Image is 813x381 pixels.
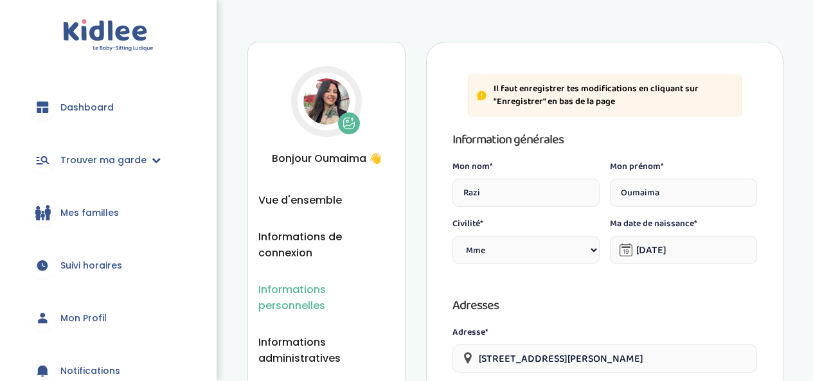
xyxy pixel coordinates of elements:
[452,129,757,150] h3: Information générales
[19,84,197,130] a: Dashboard
[63,19,154,52] img: logo.svg
[258,281,395,314] button: Informations personnelles
[452,295,757,315] h3: Adresses
[19,137,197,183] a: Trouver ma garde
[452,179,600,207] input: Nom
[60,154,147,167] span: Trouver ma garde
[258,229,395,261] button: Informations de connexion
[452,217,600,231] label: Civilité*
[610,236,757,264] input: Date de naissance
[258,334,395,366] button: Informations administratives
[258,192,342,208] button: Vue d'ensemble
[60,206,119,220] span: Mes familles
[19,190,197,236] a: Mes familles
[452,344,757,373] input: Veuillez saisir votre adresse postale
[610,217,757,231] label: Ma date de naissance*
[60,101,114,114] span: Dashboard
[610,179,757,207] input: Prénom
[19,242,197,288] a: Suivi horaires
[60,312,107,325] span: Mon Profil
[452,160,600,173] label: Mon nom*
[494,83,733,108] p: Il faut enregistrer tes modifications en cliquant sur "Enregistrer" en bas de la page
[610,160,757,173] label: Mon prénom*
[60,259,122,272] span: Suivi horaires
[452,326,757,339] label: Adresse*
[258,150,395,166] span: Bonjour Oumaima 👋
[303,78,350,125] img: Avatar
[60,364,120,378] span: Notifications
[19,295,197,341] a: Mon Profil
